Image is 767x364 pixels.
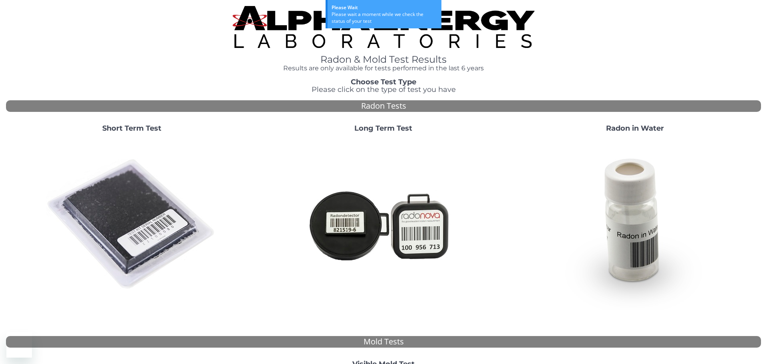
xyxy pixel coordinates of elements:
[332,4,437,11] div: Please Wait
[298,139,469,310] img: Radtrak2vsRadtrak3.jpg
[332,11,437,24] div: Please wait a moment while we check the status of your test
[232,6,535,48] img: TightCrop.jpg
[232,65,535,72] h4: Results are only available for tests performed in the last 6 years
[351,78,416,86] strong: Choose Test Type
[6,100,761,112] div: Radon Tests
[354,124,412,133] strong: Long Term Test
[102,124,161,133] strong: Short Term Test
[6,336,761,348] div: Mold Tests
[6,332,32,358] iframe: Button to launch messaging window
[606,124,664,133] strong: Radon in Water
[549,139,721,310] img: RadoninWater.jpg
[312,85,456,94] span: Please click on the type of test you have
[232,54,535,65] h1: Radon & Mold Test Results
[46,139,218,310] img: ShortTerm.jpg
